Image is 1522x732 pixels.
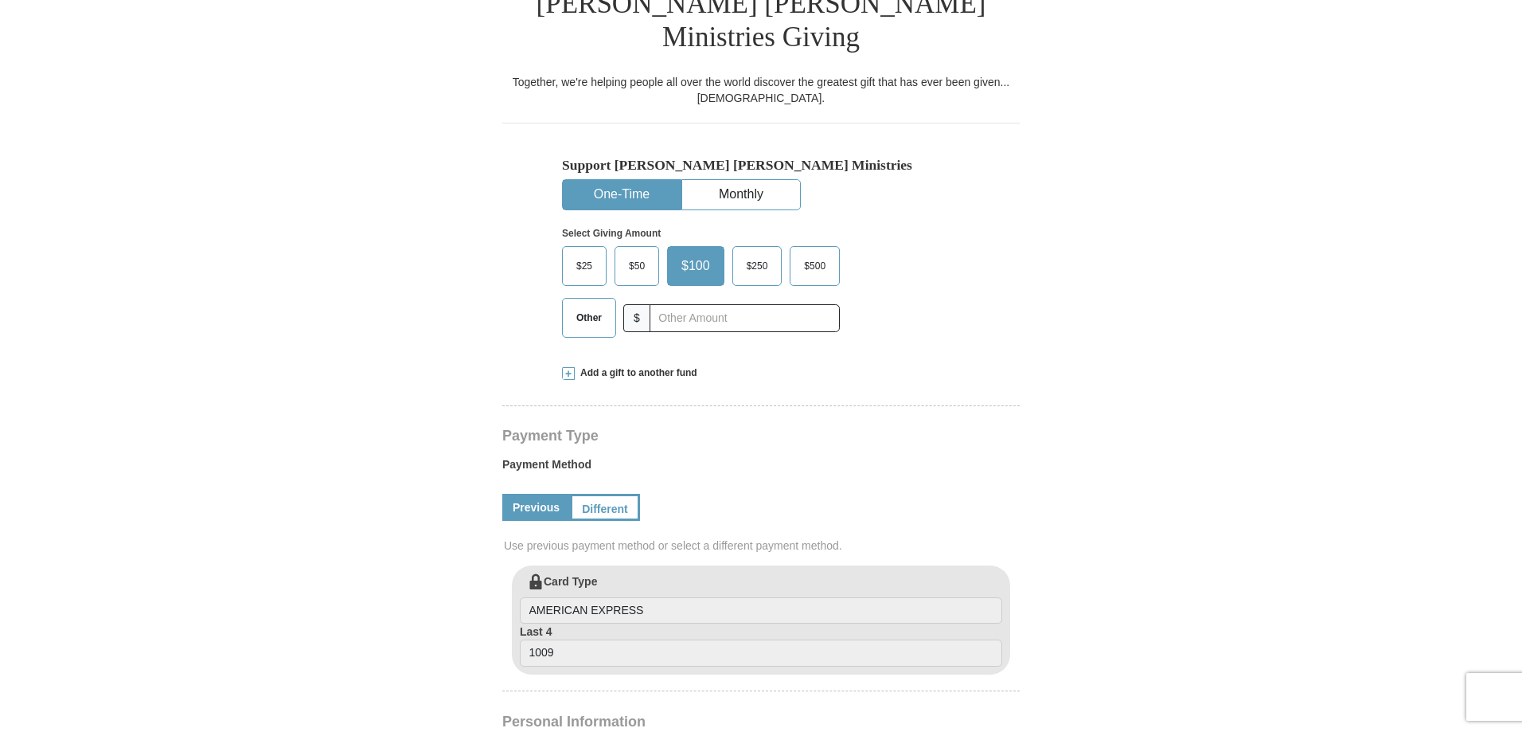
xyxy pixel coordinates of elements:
[520,597,1002,624] input: Card Type
[568,306,610,330] span: Other
[673,254,718,278] span: $100
[796,254,833,278] span: $500
[570,494,640,521] a: Different
[563,180,681,209] button: One-Time
[562,228,661,239] strong: Select Giving Amount
[502,715,1020,728] h4: Personal Information
[520,573,1002,624] label: Card Type
[568,254,600,278] span: $25
[621,254,653,278] span: $50
[682,180,800,209] button: Monthly
[502,74,1020,106] div: Together, we're helping people all over the world discover the greatest gift that has ever been g...
[502,456,1020,480] label: Payment Method
[504,538,1021,554] span: Use previous payment method or select a different payment method.
[650,304,840,332] input: Other Amount
[623,304,650,332] span: $
[502,429,1020,442] h4: Payment Type
[520,640,1002,667] input: Last 4
[562,157,960,174] h5: Support [PERSON_NAME] [PERSON_NAME] Ministries
[575,366,697,380] span: Add a gift to another fund
[739,254,776,278] span: $250
[520,624,1002,667] label: Last 4
[502,494,570,521] a: Previous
